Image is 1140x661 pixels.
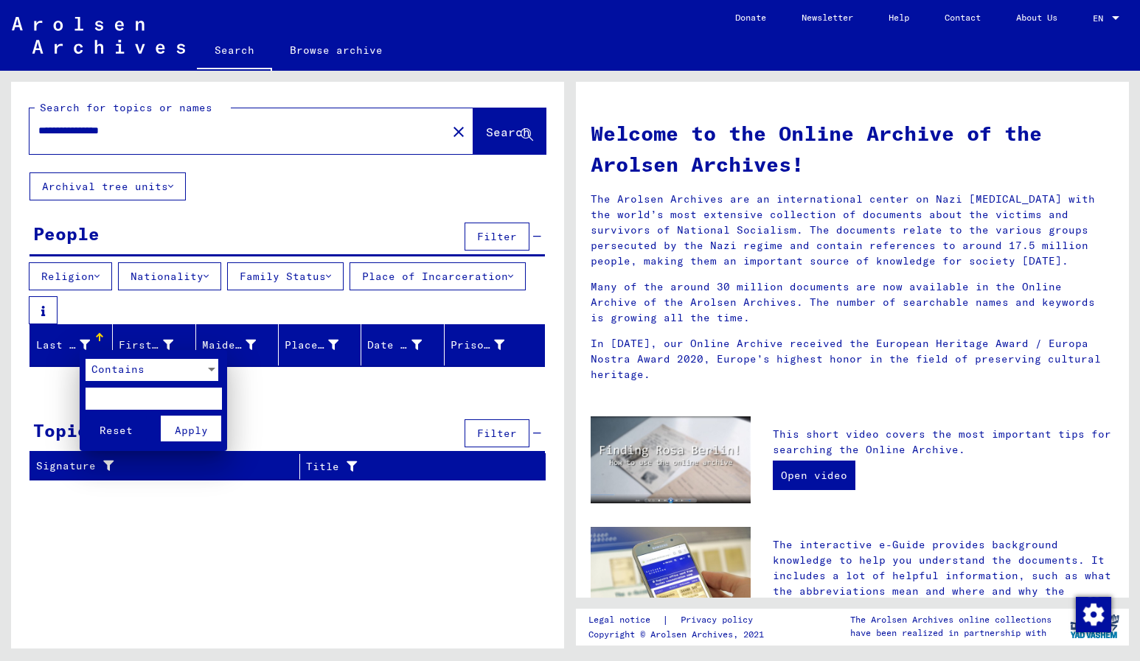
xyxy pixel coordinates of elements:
[86,416,147,441] button: Reset
[161,416,222,441] button: Apply
[175,424,208,437] span: Apply
[100,424,133,437] span: Reset
[91,363,145,376] span: Contains
[1076,597,1111,632] img: Change consent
